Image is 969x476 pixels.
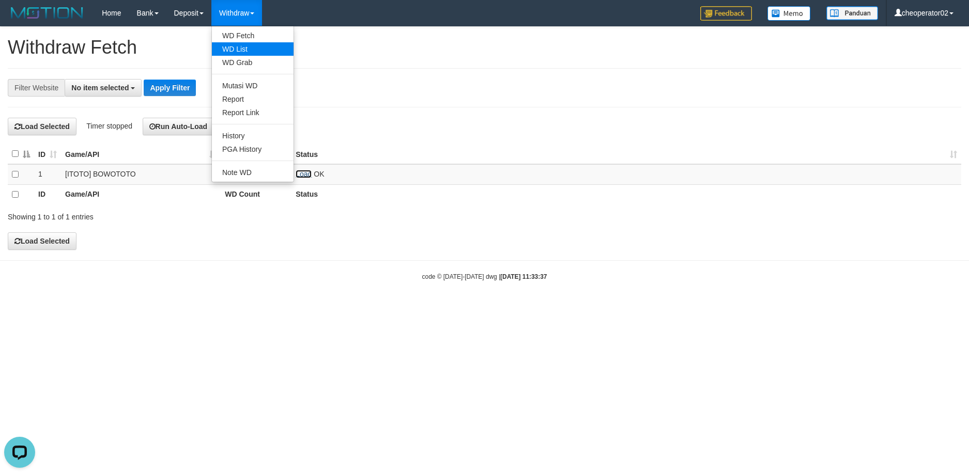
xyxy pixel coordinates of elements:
th: Game/API: activate to sort column ascending [61,144,221,164]
button: Open LiveChat chat widget [4,4,35,35]
img: Feedback.jpg [700,6,752,21]
a: PGA History [212,142,294,156]
a: Mutasi WD [212,79,294,92]
span: No item selected [71,84,129,92]
div: Filter Website [8,79,65,97]
button: No item selected [65,79,142,97]
button: Load Selected [8,118,76,135]
th: Status: activate to sort column ascending [291,144,961,164]
th: Status [291,184,961,204]
th: ID [34,184,61,204]
a: WD Fetch [212,29,294,42]
span: OK [314,170,324,178]
button: Load Selected [8,232,76,250]
td: 1 [34,164,61,185]
img: Button%20Memo.svg [767,6,811,21]
a: WD Grab [212,56,294,69]
th: WD Count [221,184,291,204]
th: ID: activate to sort column ascending [34,144,61,164]
td: [ITOTO] BOWOTOTO [61,164,221,185]
img: MOTION_logo.png [8,5,86,21]
button: Apply Filter [144,80,196,96]
div: Showing 1 to 1 of 1 entries [8,208,396,222]
a: WD List [212,42,294,56]
a: Report Link [212,106,294,119]
img: panduan.png [826,6,878,20]
button: Run Auto-Load [143,118,214,135]
th: Game/API [61,184,221,204]
a: Report [212,92,294,106]
strong: [DATE] 11:33:37 [500,273,547,280]
small: code © [DATE]-[DATE] dwg | [422,273,547,280]
a: Load [296,170,312,178]
a: History [212,129,294,142]
span: Timer stopped [86,122,132,130]
h1: Withdraw Fetch [8,37,961,58]
a: Note WD [212,166,294,179]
